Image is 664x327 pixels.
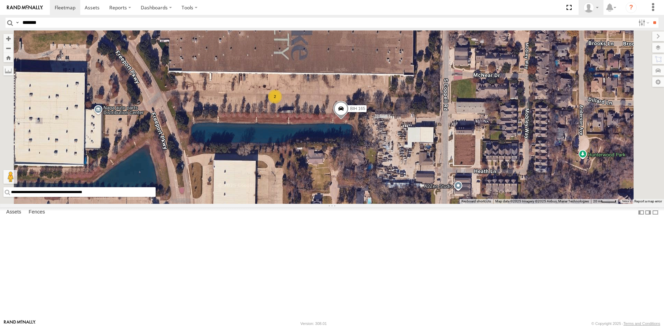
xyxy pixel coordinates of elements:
[4,320,36,327] a: Visit our Website
[652,207,659,217] label: Hide Summary Table
[624,321,660,326] a: Terms and Conditions
[636,18,651,28] label: Search Filter Options
[3,170,17,184] button: Drag Pegman onto the map to open Street View
[3,43,13,53] button: Zoom out
[638,207,645,217] label: Dock Summary Table to the Left
[3,208,25,217] label: Assets
[634,199,662,203] a: Report a map error
[645,207,652,217] label: Dock Summary Table to the Right
[301,321,327,326] div: Version: 308.01
[3,34,13,43] button: Zoom in
[622,200,629,203] a: Terms (opens in new tab)
[350,106,365,111] span: BIH 165
[591,199,618,204] button: Map Scale: 20 m per 40 pixels
[268,90,282,103] div: 2
[15,18,20,28] label: Search Query
[3,66,13,75] label: Measure
[581,2,601,13] div: Nele .
[25,208,48,217] label: Fences
[591,321,660,326] div: © Copyright 2025 -
[593,199,601,203] span: 20 m
[652,77,664,87] label: Map Settings
[626,2,637,13] i: ?
[495,199,589,203] span: Map data ©2025 Imagery ©2025 Airbus, Maxar Technologies
[7,5,43,10] img: rand-logo.svg
[461,199,491,204] button: Keyboard shortcuts
[3,53,13,62] button: Zoom Home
